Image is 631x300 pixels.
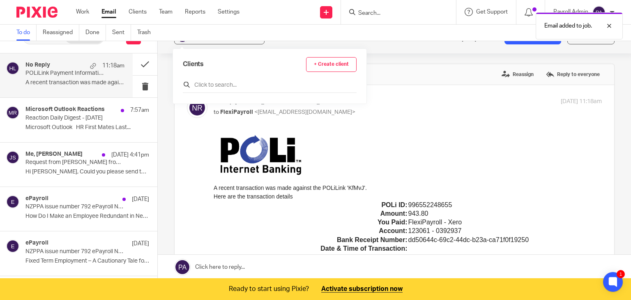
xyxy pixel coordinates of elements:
label: Reassign [500,68,536,81]
p: [DATE] 11:18am [561,97,602,106]
h4: No Reply [25,62,50,69]
a: + Create client [306,57,357,72]
span: <[EMAIL_ADDRESS][DOMAIN_NAME]> [254,109,355,115]
img: svg%3E [6,240,19,253]
a: Reports [185,8,205,16]
p: [DATE] [132,195,149,203]
p: Reaction Daily Digest - [DATE] [25,115,124,122]
img: svg%3E [6,195,19,208]
td: dd50644c-69c2-44dc-b23a-ca71f0f19250 [194,101,389,110]
label: Reply to everyone [544,68,602,81]
p: POLiLink Payment Information [25,70,105,77]
p: A recent transaction was made against... [25,79,124,86]
p: Email added to job. [544,22,592,30]
p: Fixed Term Employment – A Cautionary Tale for... [25,258,149,265]
img: svg%3E [6,106,19,119]
a: Work [76,8,89,16]
p: How Do I Make an Employee Redundant in New... [25,213,149,220]
p: Request from [PERSON_NAME] from payroll [25,159,124,166]
h4: Me, [PERSON_NAME] [25,151,83,158]
p: NZPPA issue number 792 ePayroll Newsletter [25,203,124,210]
img: Pixie [16,7,58,18]
a: Email [101,8,116,16]
h4: ePayroll [25,195,48,202]
p: 11:18am [102,62,124,70]
p: Microsoft Outlook HR First Mates Last... [25,124,149,131]
input: Click to search... [183,81,357,89]
a: Trash [137,25,157,41]
img: svg%3E [6,62,19,75]
span: Clients [183,60,204,69]
a: To do [16,25,37,41]
a: Reassigned [43,25,79,41]
td: 123061 - 0392937 [194,92,389,101]
img: svg%3E [6,151,19,164]
a: Clients [129,8,147,16]
a: Settings [218,8,240,16]
td: FlexiPayroll - Xero [194,83,389,92]
p: Hi [PERSON_NAME], Could you please send to [PERSON_NAME]... [25,168,149,175]
span: to [214,109,219,115]
p: [DATE] 4:41pm [111,151,149,159]
p: [DATE] [132,240,149,248]
td: Appertivo [194,118,389,127]
a: Done [85,25,106,41]
a: Sent [112,25,131,41]
td: 943.80 [194,75,389,83]
div: 1 [617,270,625,278]
a: Team [159,8,173,16]
h4: ePayroll [25,240,48,247]
img: svg%3E [592,6,606,19]
p: NZPPA issue number 792 ePayroll Newsletter [25,248,124,255]
img: svg%3E [187,97,207,118]
span: FlexiPayroll [220,109,253,115]
p: 7:57am [130,106,149,114]
h4: Microsoft Outlook Reactions [25,106,105,113]
td: H and D [194,127,389,136]
td: 996552248655 [194,66,389,75]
